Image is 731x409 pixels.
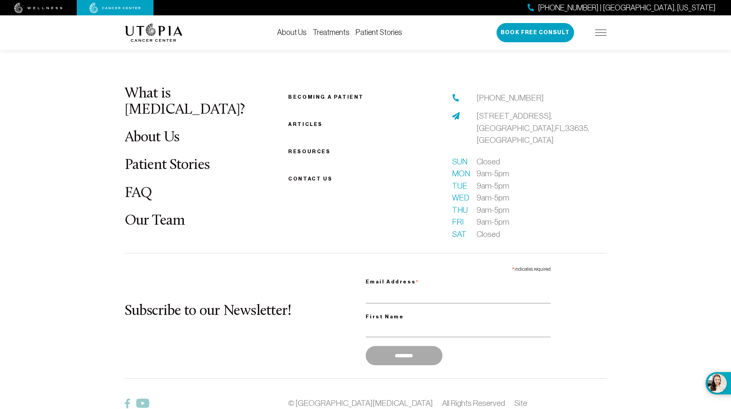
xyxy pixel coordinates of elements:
[595,30,607,36] img: icon-hamburger
[452,204,467,216] span: Thu
[452,216,467,228] span: Fri
[477,180,509,192] span: 9am-5pm
[288,176,332,182] span: Contact us
[366,274,551,288] label: Email Address
[277,28,307,36] a: About Us
[477,204,509,216] span: 9am-5pm
[89,3,141,13] img: cancer center
[313,28,350,36] a: Treatments
[477,111,589,144] span: [STREET_ADDRESS], [GEOGRAPHIC_DATA], FL, 33635, [GEOGRAPHIC_DATA]
[288,94,364,100] a: Becoming a patient
[538,2,716,13] span: [PHONE_NUMBER] | [GEOGRAPHIC_DATA], [US_STATE]
[477,110,607,146] a: [STREET_ADDRESS],[GEOGRAPHIC_DATA],FL,33635,[GEOGRAPHIC_DATA]
[366,263,551,274] div: indicates required
[452,180,467,192] span: Tue
[528,2,716,13] a: [PHONE_NUMBER] | [GEOGRAPHIC_DATA], [US_STATE]
[497,23,574,42] button: Book Free Consult
[288,121,323,127] a: Articles
[452,228,467,240] span: Sat
[477,156,500,168] span: Closed
[136,399,149,408] img: Twitter
[452,94,460,102] img: phone
[125,130,180,145] a: About Us
[452,156,467,168] span: Sun
[288,149,330,154] a: Resources
[452,112,460,120] img: address
[477,228,500,240] span: Closed
[125,303,366,320] h2: Subscribe to our Newsletter!
[477,167,509,180] span: 9am-5pm
[14,3,63,13] img: wellness
[125,158,210,173] a: Patient Stories
[125,86,245,118] a: What is [MEDICAL_DATA]?
[477,216,509,228] span: 9am-5pm
[452,192,467,204] span: Wed
[477,92,544,104] a: [PHONE_NUMBER]
[125,214,185,229] a: Our Team
[442,399,505,407] span: All Rights Reserved
[452,167,467,180] span: Mon
[477,192,509,204] span: 9am-5pm
[366,312,551,321] label: First Name
[288,399,432,407] a: © [GEOGRAPHIC_DATA][MEDICAL_DATA]
[125,186,152,201] a: FAQ
[125,23,183,42] img: logo
[125,399,130,408] img: Facebook
[356,28,402,36] a: Patient Stories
